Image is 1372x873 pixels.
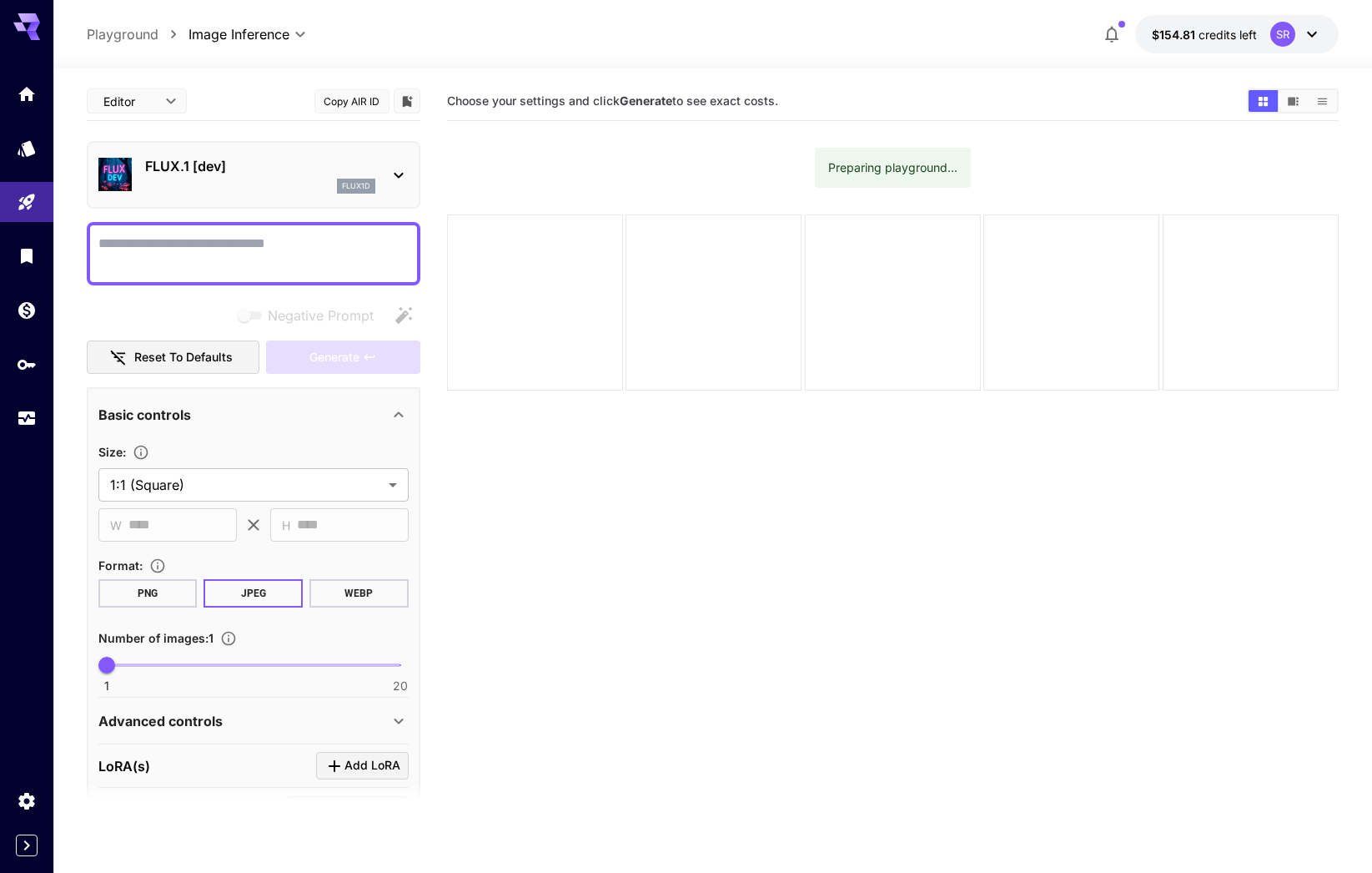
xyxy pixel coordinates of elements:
span: 1:1 (Square) [110,475,382,495]
div: Models [17,138,37,159]
button: Choose the file format for the output image. [143,558,173,574]
button: Show media in grid view [1249,90,1278,112]
span: Choose your settings and click to see exact costs. [447,93,778,108]
button: Reset to defaults [87,341,260,375]
div: Basic controls [98,395,409,435]
p: FLUX.1 [dev] [145,156,375,176]
span: 1 [104,678,109,694]
div: Preparing playground... [828,153,957,183]
button: Adjust the dimensions of the generated image by specifying its width and height in pixels, or sel... [126,444,156,461]
button: PNG [98,579,198,608]
span: W [110,516,122,535]
p: Basic controls [98,405,191,425]
span: Add LoRA [344,755,400,776]
button: Copy AIR ID [314,89,389,114]
div: API Keys [17,354,37,375]
p: flux1d [342,180,370,192]
div: Home [17,83,37,104]
nav: breadcrumb [87,24,188,44]
button: Click to add LoRA [316,752,409,780]
div: SR [1270,22,1295,47]
span: Negative prompts are not compatible with the selected model. [234,305,387,325]
p: Advanced controls [98,711,223,731]
div: Wallet [17,300,37,320]
span: $154.81 [1152,28,1199,42]
span: Editor [103,93,155,110]
div: Show media in grid viewShow media in video viewShow media in list view [1247,88,1339,114]
b: Generate [620,93,672,108]
span: 20 [393,678,408,694]
span: H [282,516,290,535]
div: FLUX.1 [dev]flux1d [98,149,409,200]
span: Format : [98,558,143,573]
button: $154.81377SR [1135,15,1339,53]
span: Number of images : 1 [98,631,214,645]
button: WEBP [309,579,409,608]
button: Show media in video view [1279,90,1308,112]
a: Playground [87,24,158,44]
div: $154.81377 [1152,26,1257,43]
div: Advanced controls [98,701,409,741]
span: Size : [98,445,126,459]
span: Negative Prompt [268,305,374,325]
button: Show media in list view [1308,90,1337,112]
span: credits left [1199,28,1257,42]
div: Library [17,245,37,266]
div: Playground [17,192,37,213]
span: Image Inference [188,24,289,44]
p: LoRA(s) [98,756,150,776]
div: Settings [17,790,37,811]
button: Add to library [400,91,415,111]
button: JPEG [204,579,303,608]
button: Expand sidebar [16,835,38,856]
div: Usage [17,408,37,429]
button: Specify how many images to generate in a single request. Each image generation will be charged se... [214,630,244,647]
